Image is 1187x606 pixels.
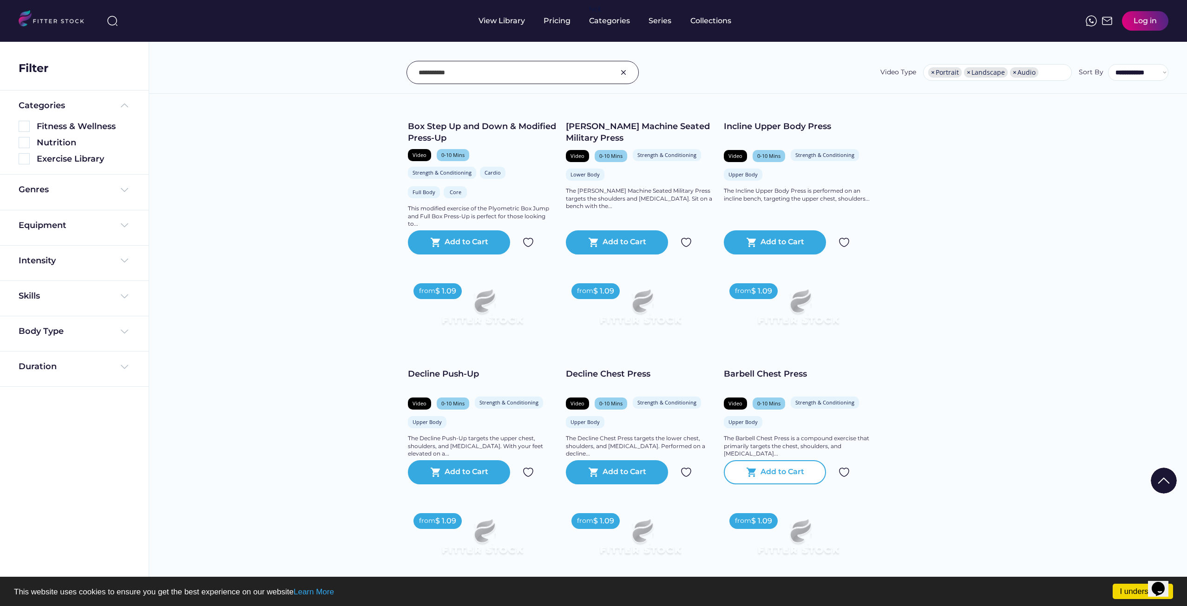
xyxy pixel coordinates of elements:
div: from [419,287,435,296]
button: shopping_cart [588,467,599,478]
li: Audio [1010,67,1038,78]
div: Fitness & Wellness [37,121,130,132]
img: Frame%2079%20%281%29.svg [423,508,542,574]
div: Log in [1134,16,1157,26]
div: View Library [479,16,525,26]
div: Add to Cart [761,467,804,478]
img: meteor-icons_whatsapp%20%281%29.svg [1086,15,1097,26]
div: Add to Cart [603,237,646,248]
div: Upper Body [571,418,600,425]
span: × [931,69,935,76]
img: Group%201000002324.svg [839,237,850,248]
div: Add to Cart [445,237,488,248]
img: Frame%20%284%29.svg [119,326,130,337]
div: Video [728,400,742,407]
a: Learn More [294,587,334,596]
div: Video Type [880,68,916,77]
div: Lower Body [571,171,600,178]
img: Rectangle%205126.svg [19,153,30,164]
text: shopping_cart [746,237,757,248]
li: Landscape [964,67,1008,78]
div: 0-10 Mins [757,152,780,159]
div: Duration [19,361,57,372]
div: Full Body [413,189,435,195]
div: Equipment [19,220,66,231]
img: Rectangle%205126.svg [19,121,30,132]
div: from [577,287,593,296]
img: Frame%20%284%29.svg [119,291,130,302]
div: The Barbell Chest Press is a compound exercise that primarily targets the chest, shoulders, and [... [724,435,872,458]
div: Nutrition [37,137,130,149]
img: Group%201000002324.svg [523,237,534,248]
img: search-normal%203.svg [107,15,118,26]
img: Frame%20%285%29.svg [119,100,130,111]
div: Incline Upper Body Press [724,121,872,132]
img: Rectangle%205126.svg [19,137,30,148]
div: 0-10 Mins [441,400,465,407]
div: Categories [19,100,65,111]
div: Strength & Conditioning [637,151,696,158]
div: Box Step Up and Down & Modified Press-Up [408,121,557,144]
img: LOGO.svg [19,10,92,29]
a: I understand! [1113,584,1173,599]
div: Upper Body [728,418,758,425]
div: Video [571,400,584,407]
div: Upper Body [728,171,758,178]
div: Sort By [1079,68,1103,77]
button: shopping_cart [746,467,757,478]
div: $ 1.09 [751,516,772,526]
div: Skills [19,290,42,302]
img: Group%201000002324.svg [839,467,850,478]
div: The Incline Upper Body Press is performed on an incline bench, targeting the upper chest, shoulde... [724,187,872,203]
div: 0-10 Mins [441,151,465,158]
img: Frame%20%284%29.svg [119,255,130,266]
div: Strength & Conditioning [479,399,538,406]
img: Frame%20%284%29.svg [119,361,130,372]
p: This website uses cookies to ensure you get the best experience on our website [14,588,1173,596]
div: Collections [690,16,731,26]
div: This modified exercise of the Plyometric Box Jump and Full Box Press-Up is perfect for those look... [408,205,557,228]
button: shopping_cart [430,237,441,248]
div: Strength & Conditioning [637,399,696,406]
div: Pricing [544,16,571,26]
div: 0-10 Mins [757,400,780,407]
img: Frame%20%284%29.svg [119,220,130,231]
img: Frame%2079%20%281%29.svg [739,278,858,345]
div: Decline Push-Up [408,368,557,380]
div: $ 1.09 [751,286,772,296]
img: Frame%2079%20%281%29.svg [739,508,858,574]
div: Series [649,16,672,26]
div: Core [448,189,462,195]
div: Video [728,152,742,159]
div: fvck [589,5,601,14]
div: Exercise Library [37,153,130,165]
img: Frame%2079%20%281%29.svg [581,508,700,574]
span: × [967,69,971,76]
img: Frame%2079%20%281%29.svg [423,278,542,345]
div: The Decline Push-Up targets the upper chest, shoulders, and [MEDICAL_DATA]. With your feet elevat... [408,435,557,458]
div: Video [571,152,584,159]
img: Group%201000002322%20%281%29.svg [1151,468,1177,494]
img: Frame%2051.svg [1102,15,1113,26]
div: from [577,516,593,526]
li: Portrait [928,67,962,78]
div: $ 1.09 [435,516,456,526]
button: shopping_cart [588,237,599,248]
div: Add to Cart [761,237,804,248]
button: shopping_cart [430,467,441,478]
div: Strength & Conditioning [413,169,472,176]
div: Filter [19,60,48,76]
div: from [735,516,751,526]
div: Add to Cart [445,467,488,478]
div: from [735,287,751,296]
iframe: chat widget [1148,569,1178,597]
div: Video [413,400,426,407]
img: Group%201000002324.svg [681,467,692,478]
div: 0-10 Mins [599,400,623,407]
div: Barbell Chest Press [724,368,872,380]
div: $ 1.09 [593,286,614,296]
